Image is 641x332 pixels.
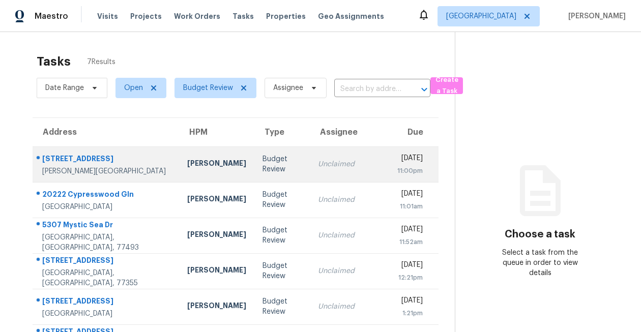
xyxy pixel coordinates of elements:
span: Open [124,83,143,93]
div: [GEOGRAPHIC_DATA] [42,309,171,319]
div: Budget Review [263,261,302,281]
div: [PERSON_NAME][GEOGRAPHIC_DATA] [42,166,171,176]
div: Unclaimed [318,195,377,205]
div: Select a task from the queue in order to view details [498,248,582,278]
button: Create a Task [430,77,463,94]
span: 7 Results [87,57,115,67]
th: HPM [179,118,254,146]
div: Budget Review [263,296,302,317]
span: Projects [130,11,162,21]
div: Unclaimed [318,159,377,169]
div: [DATE] [393,189,423,201]
th: Assignee [310,118,385,146]
span: Visits [97,11,118,21]
span: [PERSON_NAME] [564,11,626,21]
div: 1:21pm [393,308,423,318]
span: Create a Task [435,74,458,98]
div: 20222 Cypresswood Gln [42,189,171,202]
div: [DATE] [393,260,423,273]
div: 11:01am [393,201,423,212]
div: [DATE] [393,153,423,166]
span: Maestro [35,11,68,21]
div: [GEOGRAPHIC_DATA], [GEOGRAPHIC_DATA], 77355 [42,268,171,288]
div: Unclaimed [318,230,377,240]
input: Search by address [334,81,402,97]
span: Work Orders [174,11,220,21]
div: [STREET_ADDRESS] [42,154,171,166]
div: 5307 Mystic Sea Dr [42,220,171,232]
div: [PERSON_NAME] [187,194,246,206]
div: [GEOGRAPHIC_DATA] [42,202,171,212]
th: Due [385,118,439,146]
span: Budget Review [183,83,233,93]
div: Budget Review [263,225,302,246]
span: Date Range [45,83,84,93]
div: Unclaimed [318,266,377,276]
span: Assignee [273,83,303,93]
div: [PERSON_NAME] [187,300,246,313]
span: Geo Assignments [318,11,384,21]
div: [DATE] [393,295,423,308]
div: [STREET_ADDRESS] [42,255,171,268]
div: 11:00pm [393,166,423,176]
div: [STREET_ADDRESS] [42,296,171,309]
div: [PERSON_NAME] [187,265,246,278]
th: Type [254,118,310,146]
div: 12:21pm [393,273,423,283]
span: Tasks [232,13,254,20]
div: Unclaimed [318,301,377,312]
div: Budget Review [263,154,302,174]
h3: Choose a task [505,229,575,239]
div: Budget Review [263,190,302,210]
div: [PERSON_NAME] [187,158,246,171]
button: Open [417,82,431,97]
div: [PERSON_NAME] [187,229,246,242]
h2: Tasks [37,56,71,67]
th: Address [33,118,179,146]
span: [GEOGRAPHIC_DATA] [446,11,516,21]
div: [GEOGRAPHIC_DATA], [GEOGRAPHIC_DATA], 77493 [42,232,171,253]
div: [DATE] [393,224,423,237]
span: Properties [266,11,306,21]
div: 11:52am [393,237,423,247]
